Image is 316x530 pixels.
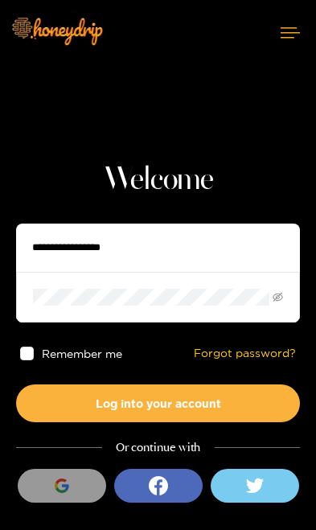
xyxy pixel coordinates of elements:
[273,292,283,302] span: eye-invisible
[16,384,300,422] button: Log into your account
[16,438,300,457] div: Or continue with
[16,161,300,199] h1: Welcome
[42,347,122,359] span: Remember me
[194,347,296,360] a: Forgot password?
